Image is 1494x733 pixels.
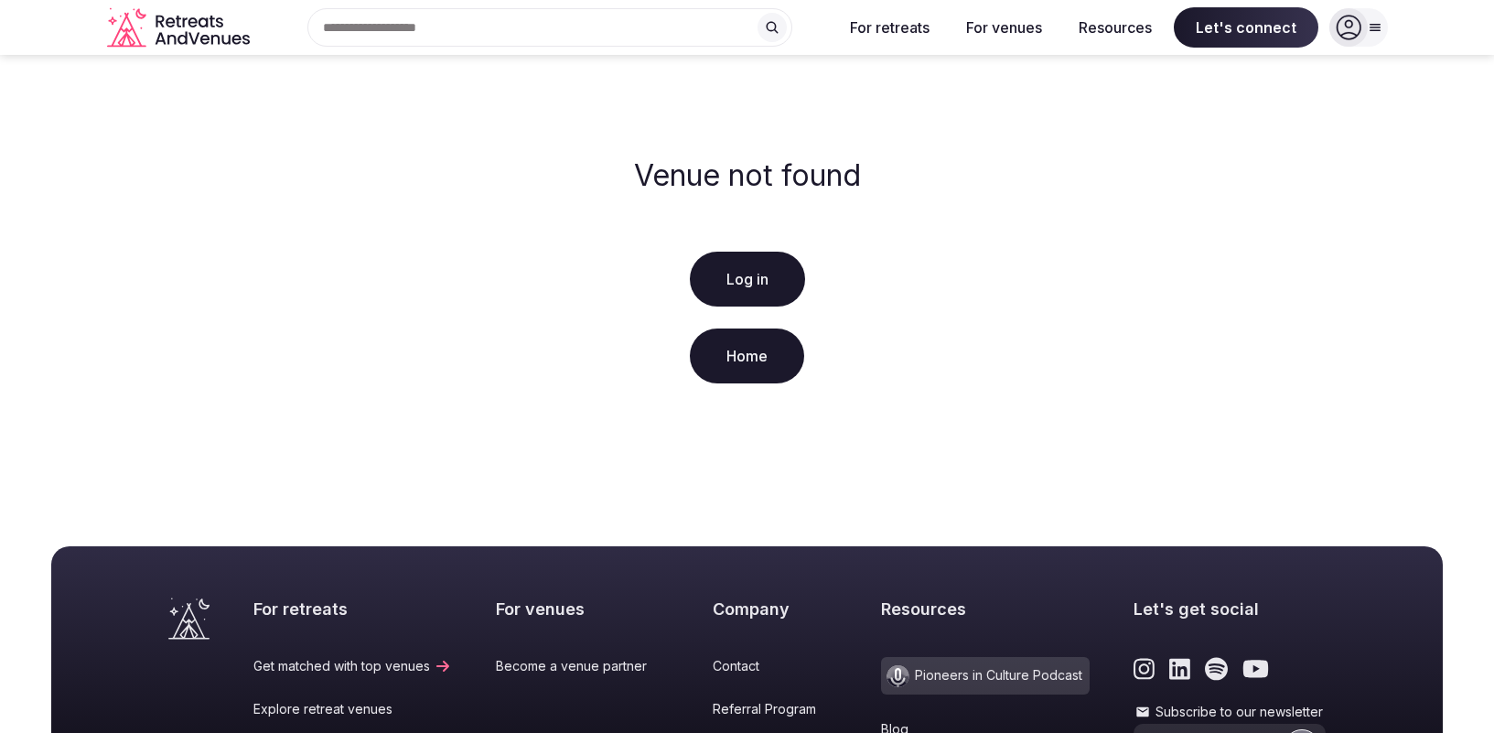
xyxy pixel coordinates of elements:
[690,329,804,383] a: Home
[881,598,1090,620] h2: Resources
[634,158,861,193] h2: Venue not found
[713,657,838,675] a: Contact
[1242,657,1269,681] a: Link to the retreats and venues Youtube page
[690,252,805,307] a: Log in
[1134,657,1155,681] a: Link to the retreats and venues Instagram page
[713,700,838,718] a: Referral Program
[835,7,944,48] button: For retreats
[1169,657,1190,681] a: Link to the retreats and venues LinkedIn page
[253,700,452,718] a: Explore retreat venues
[1205,657,1228,681] a: Link to the retreats and venues Spotify page
[496,657,669,675] a: Become a venue partner
[1134,598,1326,620] h2: Let's get social
[713,598,838,620] h2: Company
[107,7,253,49] svg: Retreats and Venues company logo
[951,7,1057,48] button: For venues
[1174,7,1318,48] span: Let's connect
[881,657,1090,695] a: Pioneers in Culture Podcast
[1064,7,1166,48] button: Resources
[496,598,669,620] h2: For venues
[107,7,253,49] a: Visit the homepage
[1134,703,1326,721] label: Subscribe to our newsletter
[253,657,452,675] a: Get matched with top venues
[168,598,210,640] a: Visit the homepage
[253,598,452,620] h2: For retreats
